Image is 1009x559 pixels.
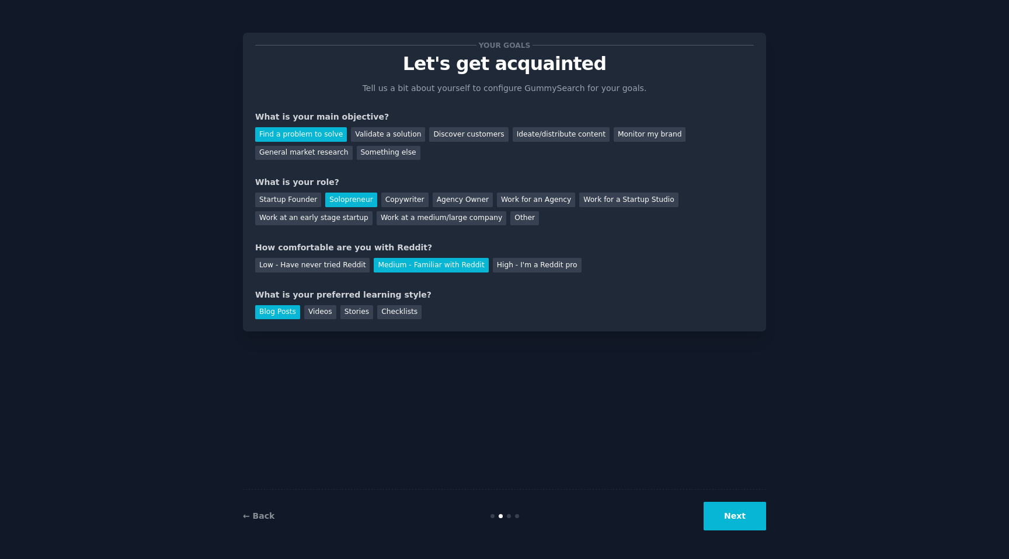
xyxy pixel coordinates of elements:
[357,82,652,95] p: Tell us a bit about yourself to configure GummySearch for your goals.
[493,258,582,272] div: High - I'm a Reddit pro
[255,111,754,123] div: What is your main objective?
[374,258,488,272] div: Medium - Familiar with Reddit
[357,146,420,160] div: Something else
[255,258,370,272] div: Low - Have never tried Reddit
[476,39,533,51] span: Your goals
[325,193,377,207] div: Solopreneur
[255,211,373,226] div: Work at an early stage startup
[513,127,610,142] div: Ideate/distribute content
[255,146,353,160] div: General market research
[381,193,429,207] div: Copywriter
[579,193,678,207] div: Work for a Startup Studio
[255,54,754,74] p: Let's get acquainted
[433,193,493,207] div: Agency Owner
[351,127,425,142] div: Validate a solution
[497,193,575,207] div: Work for an Agency
[614,127,686,142] div: Monitor my brand
[255,289,754,301] div: What is your preferred learning style?
[255,176,754,188] div: What is your role?
[377,305,422,320] div: Checklists
[255,193,321,207] div: Startup Founder
[377,211,506,226] div: Work at a medium/large company
[704,502,766,530] button: Next
[304,305,336,320] div: Videos
[255,305,300,320] div: Blog Posts
[255,127,347,142] div: Find a problem to solve
[255,242,754,254] div: How comfortable are you with Reddit?
[340,305,373,320] div: Stories
[510,211,539,226] div: Other
[243,511,274,520] a: ← Back
[429,127,508,142] div: Discover customers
